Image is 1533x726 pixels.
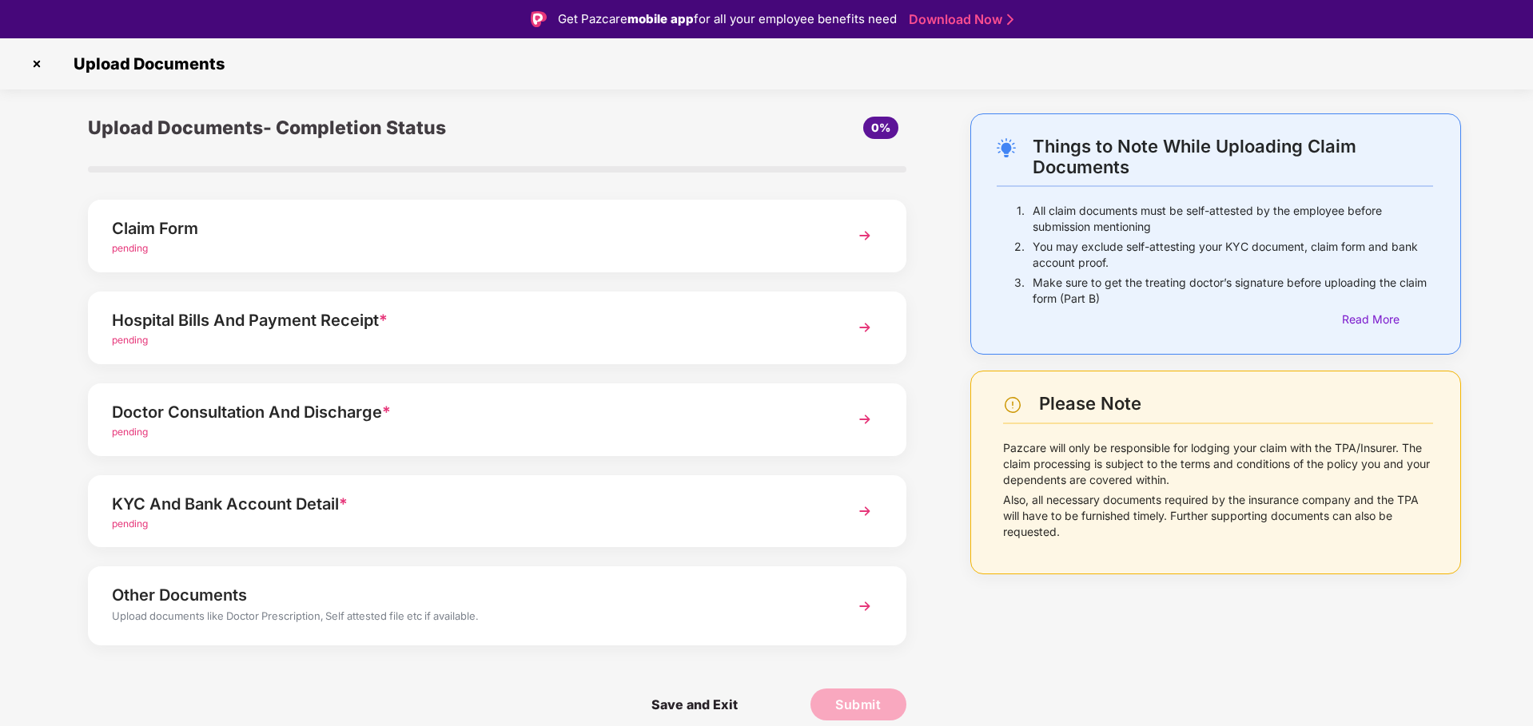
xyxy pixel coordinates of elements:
[1342,311,1433,328] div: Read More
[24,51,50,77] img: svg+xml;base64,PHN2ZyBpZD0iQ3Jvc3MtMzJ4MzIiIHhtbG5zPSJodHRwOi8vd3d3LnczLm9yZy8yMDAwL3N2ZyIgd2lkdG...
[88,113,634,142] div: Upload Documents- Completion Status
[1003,492,1433,540] p: Also, all necessary documents required by the insurance company and the TPA will have to be furni...
[112,582,818,608] div: Other Documents
[627,11,694,26] strong: mobile app
[1014,275,1025,307] p: 3.
[909,11,1009,28] a: Download Now
[1007,11,1013,28] img: Stroke
[1003,440,1433,488] p: Pazcare will only be responsible for lodging your claim with the TPA/Insurer. The claim processin...
[850,221,879,250] img: svg+xml;base64,PHN2ZyBpZD0iTmV4dCIgeG1sbnM9Imh0dHA6Ly93d3cudzMub3JnLzIwMDAvc3ZnIiB3aWR0aD0iMzYiIG...
[810,688,906,720] button: Submit
[112,608,818,629] div: Upload documents like Doctor Prescription, Self attested file etc if available.
[112,242,148,254] span: pending
[850,405,879,434] img: svg+xml;base64,PHN2ZyBpZD0iTmV4dCIgeG1sbnM9Imh0dHA6Ly93d3cudzMub3JnLzIwMDAvc3ZnIiB3aWR0aD0iMzYiIG...
[1039,393,1433,415] div: Please Note
[1033,136,1433,177] div: Things to Note While Uploading Claim Documents
[1033,275,1433,307] p: Make sure to get the treating doctor’s signature before uploading the claim form (Part B)
[1033,239,1433,271] p: You may exclude self-attesting your KYC document, claim form and bank account proof.
[635,688,754,720] span: Save and Exit
[112,307,818,333] div: Hospital Bills And Payment Receipt
[58,54,233,73] span: Upload Documents
[997,138,1016,157] img: svg+xml;base64,PHN2ZyB4bWxucz0iaHR0cDovL3d3dy53My5vcmcvMjAwMC9zdmciIHdpZHRoPSIyNC4wOTMiIGhlaWdodD...
[112,334,148,346] span: pending
[558,10,897,29] div: Get Pazcare for all your employee benefits need
[850,313,879,342] img: svg+xml;base64,PHN2ZyBpZD0iTmV4dCIgeG1sbnM9Imh0dHA6Ly93d3cudzMub3JnLzIwMDAvc3ZnIiB3aWR0aD0iMzYiIG...
[850,592,879,621] img: svg+xml;base64,PHN2ZyBpZD0iTmV4dCIgeG1sbnM9Imh0dHA6Ly93d3cudzMub3JnLzIwMDAvc3ZnIiB3aWR0aD0iMzYiIG...
[112,518,148,530] span: pending
[531,11,547,27] img: Logo
[1014,239,1025,271] p: 2.
[112,399,818,425] div: Doctor Consultation And Discharge
[850,497,879,526] img: svg+xml;base64,PHN2ZyBpZD0iTmV4dCIgeG1sbnM9Imh0dHA6Ly93d3cudzMub3JnLzIwMDAvc3ZnIiB3aWR0aD0iMzYiIG...
[1033,203,1433,235] p: All claim documents must be self-attested by the employee before submission mentioning
[1017,203,1025,235] p: 1.
[112,426,148,438] span: pending
[1003,395,1022,415] img: svg+xml;base64,PHN2ZyBpZD0iV2FybmluZ18tXzI0eDI0IiBkYXRhLW5hbWU9Ildhcm5pbmcgLSAyNHgyNCIgeG1sbnM9Im...
[112,216,818,241] div: Claim Form
[871,121,890,134] span: 0%
[112,491,818,517] div: KYC And Bank Account Detail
